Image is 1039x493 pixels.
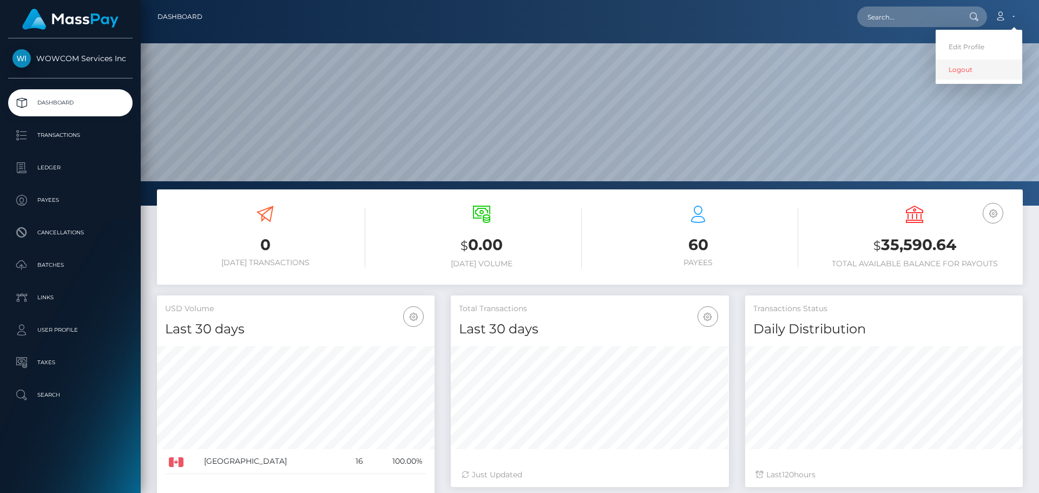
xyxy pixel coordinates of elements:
[8,349,133,376] a: Taxes
[814,234,1015,257] h3: 35,590.64
[8,89,133,116] a: Dashboard
[169,457,183,467] img: CA.png
[165,258,365,267] h6: [DATE] Transactions
[598,258,798,267] h6: Payees
[459,304,720,314] h5: Total Transactions
[873,238,881,253] small: $
[12,160,128,176] p: Ledger
[12,257,128,273] p: Batches
[12,322,128,338] p: User Profile
[12,354,128,371] p: Taxes
[8,284,133,311] a: Links
[461,238,468,253] small: $
[8,154,133,181] a: Ledger
[8,382,133,409] a: Search
[12,290,128,306] p: Links
[753,320,1015,339] h4: Daily Distribution
[8,317,133,344] a: User Profile
[343,449,367,474] td: 16
[598,234,798,255] h3: 60
[165,234,365,255] h3: 0
[8,252,133,279] a: Batches
[8,122,133,149] a: Transactions
[12,127,128,143] p: Transactions
[756,469,1012,481] div: Last hours
[462,469,718,481] div: Just Updated
[367,449,427,474] td: 100.00%
[459,320,720,339] h4: Last 30 days
[12,192,128,208] p: Payees
[165,320,426,339] h4: Last 30 days
[12,95,128,111] p: Dashboard
[157,5,202,28] a: Dashboard
[22,9,119,30] img: MassPay Logo
[8,219,133,246] a: Cancellations
[814,259,1015,268] h6: Total Available Balance for Payouts
[382,259,582,268] h6: [DATE] Volume
[8,187,133,214] a: Payees
[857,6,959,27] input: Search...
[200,449,343,474] td: [GEOGRAPHIC_DATA]
[936,37,1022,57] a: Edit Profile
[782,470,794,479] span: 120
[753,304,1015,314] h5: Transactions Status
[8,54,133,63] span: WOWCOM Services Inc
[165,304,426,314] h5: USD Volume
[382,234,582,257] h3: 0.00
[12,49,31,68] img: WOWCOM Services Inc
[936,60,1022,80] a: Logout
[12,225,128,241] p: Cancellations
[12,387,128,403] p: Search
